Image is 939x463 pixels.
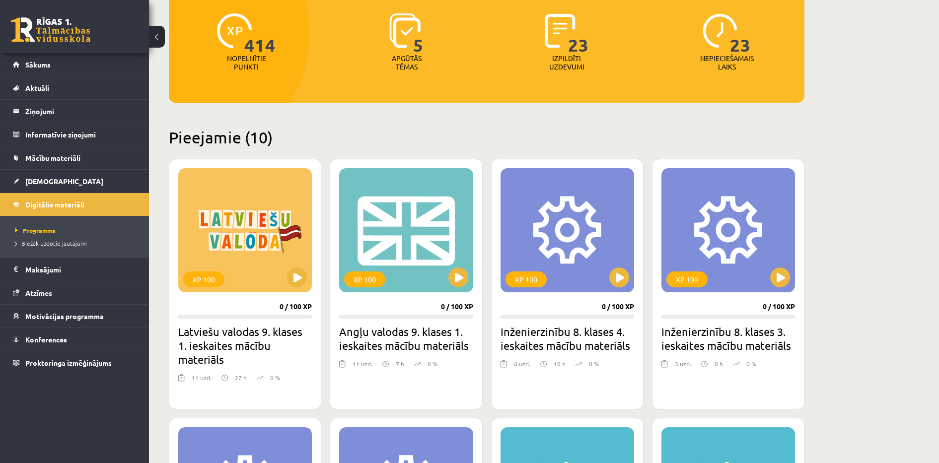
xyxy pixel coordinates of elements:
[11,17,90,42] a: Rīgas 1. Tālmācības vidusskola
[15,239,87,247] span: Biežāk uzdotie jautājumi
[270,373,280,382] p: 0 %
[13,146,137,169] a: Mācību materiāli
[661,325,795,352] h2: Inženierzinību 8. klases 3. ieskaites mācību materiāls
[703,13,737,48] img: icon-clock-7be60019b62300814b6bd22b8e044499b485619524d84068768e800edab66f18.svg
[25,177,103,186] span: [DEMOGRAPHIC_DATA]
[15,226,139,235] a: Programma
[514,359,530,374] div: 6 uzd.
[389,13,421,48] img: icon-learned-topics-4a711ccc23c960034f471b6e78daf4a3bad4a20eaf4de84257b87e66633f6470.svg
[15,226,56,234] span: Programma
[169,128,804,147] h2: Pieejamie (10)
[387,54,426,71] p: Apgūtās tēmas
[568,13,589,54] span: 23
[13,281,137,304] a: Atzīmes
[730,13,751,54] span: 23
[700,54,754,71] p: Nepieciešamais laiks
[25,60,51,69] span: Sākums
[25,123,137,146] legend: Informatīvie ziņojumi
[428,359,437,368] p: 0 %
[25,258,137,281] legend: Maksājumi
[339,325,473,352] h2: Angļu valodas 9. klases 1. ieskaites mācību materiāls
[25,100,137,123] legend: Ziņojumi
[178,325,312,366] h2: Latviešu valodas 9. klases 1. ieskaites mācību materiāls
[235,373,247,382] p: 27 h
[13,100,137,123] a: Ziņojumi
[675,359,691,374] div: 3 uzd.
[13,170,137,193] a: [DEMOGRAPHIC_DATA]
[501,325,634,352] h2: Inženierzinību 8. klases 4. ieskaites mācību materiāls
[25,358,112,367] span: Proktoringa izmēģinājums
[13,193,137,216] a: Digitālie materiāli
[183,271,224,287] div: XP 100
[15,239,139,248] a: Biežāk uzdotie jautājumi
[244,13,276,54] span: 414
[353,359,372,374] div: 11 uzd.
[13,305,137,328] a: Motivācijas programma
[13,123,137,146] a: Informatīvie ziņojumi
[25,288,52,297] span: Atzīmes
[25,200,84,209] span: Digitālie materiāli
[227,54,266,71] p: Nopelnītie punkti
[396,359,404,368] p: 7 h
[13,53,137,76] a: Sākums
[547,54,586,71] p: Izpildīti uzdevumi
[715,359,723,368] p: 0 h
[13,351,137,374] a: Proktoringa izmēģinājums
[746,359,756,368] p: 0 %
[413,13,424,54] span: 5
[25,153,80,162] span: Mācību materiāli
[25,83,49,92] span: Aktuāli
[506,271,547,287] div: XP 100
[344,271,385,287] div: XP 100
[554,359,566,368] p: 10 h
[192,373,212,388] div: 11 uzd.
[25,312,104,321] span: Motivācijas programma
[13,76,137,99] a: Aktuāli
[545,13,576,48] img: icon-completed-tasks-ad58ae20a441b2904462921112bc710f1caf180af7a3daa7317a5a94f2d26646.svg
[13,258,137,281] a: Maksājumi
[589,359,599,368] p: 0 %
[666,271,708,287] div: XP 100
[217,13,252,48] img: icon-xp-0682a9bc20223a9ccc6f5883a126b849a74cddfe5390d2b41b4391c66f2066e7.svg
[13,328,137,351] a: Konferences
[25,335,67,344] span: Konferences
